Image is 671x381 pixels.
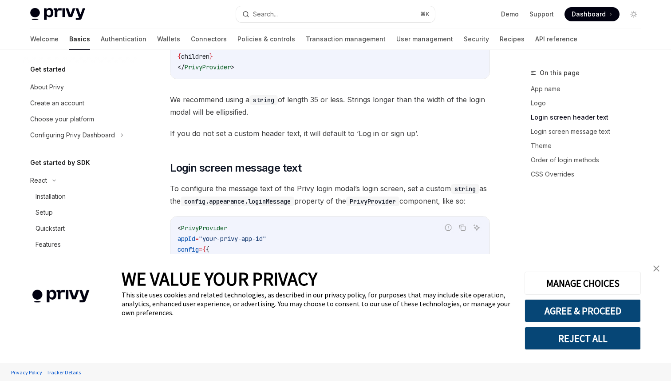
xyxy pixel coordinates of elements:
a: Basics [69,28,90,50]
button: AGREE & PROCEED [525,299,641,322]
div: Create an account [30,98,84,108]
a: Transaction management [306,28,386,50]
button: Ask AI [471,222,482,233]
button: Toggle dark mode [627,7,641,21]
span: > [231,63,234,71]
a: Create an account [23,95,137,111]
button: MANAGE CHOICES [525,272,641,295]
span: </ [178,63,185,71]
span: PrivyProvider [185,63,231,71]
div: Setup [36,207,53,218]
span: } [209,52,213,60]
div: Features [36,239,61,250]
a: Tracker Details [44,365,83,380]
div: Configuring Privy Dashboard [30,130,115,140]
span: < [178,224,181,232]
img: close banner [653,265,659,272]
a: close banner [647,260,665,277]
button: Copy the contents from the code block [457,222,468,233]
a: Security [464,28,489,50]
span: To configure the message text of the Privy login modal’s login screen, set a custom as the proper... [170,182,490,207]
a: App name [531,82,648,96]
a: Installation [23,188,137,205]
span: = [199,245,202,253]
div: This site uses cookies and related technologies, as described in our privacy policy, for purposes... [122,290,511,317]
span: PrivyProvider [181,224,227,232]
div: React [30,175,47,186]
div: Quickstart [36,223,65,234]
a: Recipes [500,28,525,50]
a: Demo [501,10,519,19]
code: PrivyProvider [346,197,399,206]
a: Order of login methods [531,153,648,167]
span: If you do not set a custom header text, it will default to ‘Log in or sign up’. [170,127,490,140]
button: Report incorrect code [442,222,454,233]
span: WE VALUE YOUR PRIVACY [122,267,317,290]
a: Policies & controls [237,28,295,50]
span: "your-privy-app-id" [199,235,266,243]
a: Authentication [101,28,146,50]
span: We recommend using a of length 35 or less. Strings longer than the width of the login modal will ... [170,93,490,118]
a: Theme [531,139,648,153]
a: About Privy [23,79,137,95]
span: children [181,52,209,60]
a: Quickstart [23,221,137,237]
a: Logo [531,96,648,110]
div: Installation [36,191,66,202]
button: REJECT ALL [525,327,641,350]
div: Choose your platform [30,114,94,124]
code: string [249,95,278,105]
span: config [178,245,199,253]
a: Connectors [191,28,227,50]
span: { [206,245,209,253]
h5: Get started by SDK [30,157,90,168]
a: Privacy Policy [9,365,44,380]
a: Welcome [30,28,59,50]
span: Login screen message text [170,161,301,175]
code: string [451,184,479,194]
a: Choose your platform [23,111,137,127]
a: Wallets [157,28,180,50]
span: ⌘ K [420,11,430,18]
span: Dashboard [572,10,606,19]
button: Search...⌘K [236,6,435,22]
a: API reference [535,28,577,50]
a: CSS Overrides [531,167,648,181]
span: appId [178,235,195,243]
a: Support [529,10,554,19]
img: company logo [13,277,108,316]
a: User management [396,28,453,50]
img: light logo [30,8,85,20]
span: { [202,245,206,253]
span: On this page [540,68,580,78]
span: { [178,52,181,60]
code: config.appearance.loginMessage [181,197,294,206]
a: Login screen message text [531,124,648,139]
a: Dashboard [564,7,620,21]
span: = [195,235,199,243]
a: Setup [23,205,137,221]
div: About Privy [30,82,64,92]
a: Login screen header text [531,110,648,124]
div: Search... [253,9,278,20]
h5: Get started [30,64,66,75]
a: Features [23,237,137,253]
